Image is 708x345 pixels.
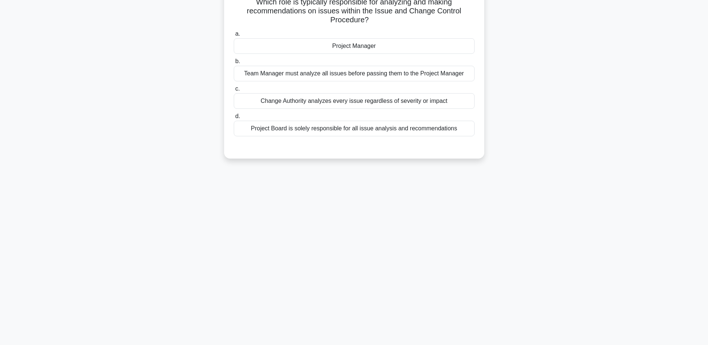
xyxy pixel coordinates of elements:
[234,38,475,54] div: Project Manager
[235,30,240,37] span: a.
[235,58,240,64] span: b.
[234,121,475,136] div: Project Board is solely responsible for all issue analysis and recommendations
[235,85,240,92] span: c.
[235,113,240,119] span: d.
[234,66,475,81] div: Team Manager must analyze all issues before passing them to the Project Manager
[234,93,475,109] div: Change Authority analyzes every issue regardless of severity or impact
